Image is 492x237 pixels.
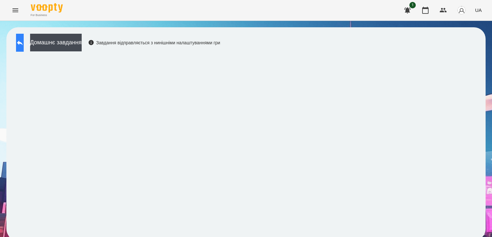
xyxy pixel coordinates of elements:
[8,3,23,18] button: Menu
[457,6,466,15] img: avatar_s.png
[31,13,63,17] span: For Business
[409,2,416,8] span: 1
[475,7,482,13] span: UA
[472,4,484,16] button: UA
[31,3,63,13] img: Voopty Logo
[88,39,220,46] div: Завдання відправляється з нинішніми налаштуваннями гри
[30,34,82,51] button: Домашнє завдання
